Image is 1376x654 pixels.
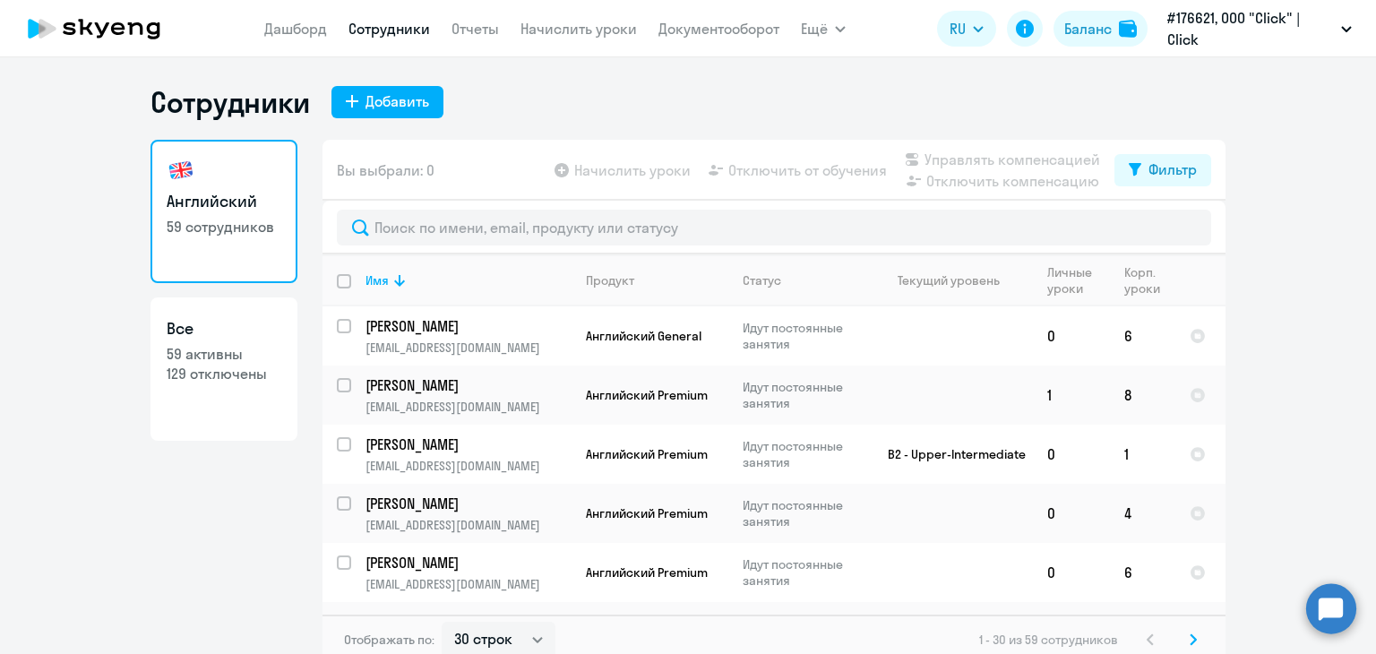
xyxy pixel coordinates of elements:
[337,159,434,181] span: Вы выбрали: 0
[365,553,568,572] p: [PERSON_NAME]
[365,517,571,533] p: [EMAIL_ADDRESS][DOMAIN_NAME]
[1053,11,1148,47] button: Балансbalance
[150,84,310,120] h1: Сотрудники
[365,612,568,632] p: [PERSON_NAME]
[1114,154,1211,186] button: Фильтр
[365,553,571,572] a: [PERSON_NAME]
[337,210,1211,245] input: Поиск по имени, email, продукту или статусу
[1033,306,1110,366] td: 0
[1124,264,1174,297] div: Корп. уроки
[658,20,779,38] a: Документооборот
[365,375,568,395] p: [PERSON_NAME]
[866,425,1033,484] td: B2 - Upper-Intermediate
[365,435,568,454] p: [PERSON_NAME]
[1110,366,1175,425] td: 8
[586,387,708,403] span: Английский Premium
[1047,264,1109,297] div: Личные уроки
[167,364,281,383] p: 129 отключены
[365,272,571,288] div: Имя
[348,20,430,38] a: Сотрудники
[1167,7,1334,50] p: #176621, ООО "Click" | Click
[167,344,281,364] p: 59 активны
[1064,18,1112,39] div: Баланс
[167,190,281,213] h3: Английский
[801,18,828,39] span: Ещё
[898,272,1000,288] div: Текущий уровень
[743,320,865,352] p: Идут постоянные занятия
[950,18,966,39] span: RU
[1110,306,1175,366] td: 6
[1033,484,1110,543] td: 0
[264,20,327,38] a: Дашборд
[365,612,571,632] a: [PERSON_NAME]
[586,505,708,521] span: Английский Premium
[1148,159,1197,180] div: Фильтр
[1110,543,1175,602] td: 6
[365,340,571,356] p: [EMAIL_ADDRESS][DOMAIN_NAME]
[586,446,708,462] span: Английский Premium
[365,576,571,592] p: [EMAIL_ADDRESS][DOMAIN_NAME]
[331,86,443,118] button: Добавить
[1033,543,1110,602] td: 0
[743,379,865,411] p: Идут постоянные занятия
[365,458,571,474] p: [EMAIL_ADDRESS][DOMAIN_NAME]
[365,316,571,336] a: [PERSON_NAME]
[801,11,846,47] button: Ещё
[979,632,1118,648] span: 1 - 30 из 59 сотрудников
[167,156,195,185] img: english
[743,556,865,589] p: Идут постоянные занятия
[150,140,297,283] a: Английский59 сотрудников
[743,497,865,529] p: Идут постоянные занятия
[1110,425,1175,484] td: 1
[150,297,297,441] a: Все59 активны129 отключены
[1119,20,1137,38] img: balance
[365,316,568,336] p: [PERSON_NAME]
[365,435,571,454] a: [PERSON_NAME]
[1110,484,1175,543] td: 4
[586,564,708,581] span: Английский Premium
[743,438,865,470] p: Идут постоянные занятия
[365,272,389,288] div: Имя
[586,328,701,344] span: Английский General
[743,272,781,288] div: Статус
[167,317,281,340] h3: Все
[881,272,1032,288] div: Текущий уровень
[344,632,434,648] span: Отображать по:
[167,217,281,237] p: 59 сотрудников
[1033,425,1110,484] td: 0
[451,20,499,38] a: Отчеты
[365,399,571,415] p: [EMAIL_ADDRESS][DOMAIN_NAME]
[586,272,634,288] div: Продукт
[937,11,996,47] button: RU
[365,494,571,513] a: [PERSON_NAME]
[1158,7,1361,50] button: #176621, ООО "Click" | Click
[1033,366,1110,425] td: 1
[365,494,568,513] p: [PERSON_NAME]
[520,20,637,38] a: Начислить уроки
[365,375,571,395] a: [PERSON_NAME]
[365,90,429,112] div: Добавить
